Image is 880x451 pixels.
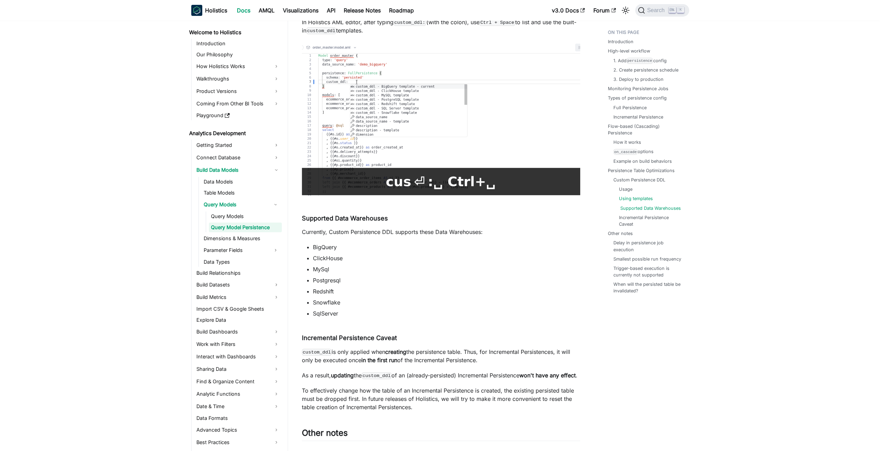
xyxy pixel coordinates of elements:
a: Forum [589,5,620,16]
code: Ctrl + Space [479,19,515,26]
a: on_cascadeoptions [613,148,654,155]
a: Trigger-based execution is currently not supported [613,265,682,278]
button: Search (Ctrl+K) [635,4,689,17]
a: Query Models [209,212,282,221]
p: Currently, Custom Persistence DDL supports these Data Warehouses: [302,228,580,236]
li: BigQuery [313,243,580,251]
code: custom_ddl: [393,19,426,26]
a: Introduction [194,39,282,48]
a: Build Relationships [194,268,282,278]
a: Query Model Persistence [209,223,282,232]
a: Full Persistence [613,104,647,111]
li: SqlServer [313,309,580,318]
a: How it works [613,139,641,145]
span: Search [645,7,669,13]
a: Supported Data Warehouses [620,205,681,212]
h2: Other notes [302,428,580,441]
a: Release Notes [340,5,385,16]
a: Our Philosophy [194,50,282,59]
kbd: K [677,7,684,13]
a: Walkthroughs [194,73,282,84]
b: Holistics [205,6,227,15]
a: Connect Database [194,152,282,163]
a: Docs [233,5,254,16]
a: Build Datasets [194,279,282,290]
a: API [323,5,340,16]
img: Holistics [191,5,202,16]
a: Incremental Persistence [613,114,663,120]
a: Table Models [202,188,282,198]
a: Analytics Development [187,129,282,138]
a: v3.0 Docs [548,5,589,16]
code: custom_ddl [362,372,392,379]
a: Roadmap [385,5,418,16]
a: 2. Create persistence schedule [613,67,678,73]
a: When will the persisted table be invalidated? [613,281,682,294]
a: Incremental Persistence Caveat [619,214,679,227]
a: Custom Persistence DDL [613,177,665,183]
nav: Docs sidebar [184,21,288,451]
h4: Incremental Persistence Caveat [302,334,580,342]
a: Parameter Fields [202,245,269,256]
button: Switch between dark and light mode (currently light mode) [620,5,631,16]
a: 3. Deploy to production [613,76,664,83]
a: AMQL [254,5,279,16]
a: Usage [619,186,632,192]
a: Date & Time [194,401,282,412]
code: persistence [627,58,653,64]
a: Find & Organize Content [194,376,282,387]
a: Coming From Other BI Tools [194,98,282,109]
a: Data Types [202,257,282,267]
li: Snowflake [313,298,580,307]
a: Sharing Data [194,364,282,375]
a: Import CSV & Google Sheets [194,304,282,314]
code: custom_ddl [302,349,332,356]
a: Build Metrics [194,292,282,303]
a: 1. Addpersistenceconfig [613,57,667,64]
strong: creating [385,348,406,355]
h4: Supported Data Warehouses [302,215,580,223]
a: High-level workflow [608,48,650,54]
strong: updating [331,372,354,379]
a: Welcome to Holistics [187,28,282,37]
a: Build Dashboards [194,326,282,337]
a: Other notes [608,230,633,237]
a: Types of persistence config [608,95,667,101]
a: Analytic Functions [194,388,282,400]
a: Best Practices [194,437,282,448]
a: Smallest possible run frequency [613,256,681,262]
a: Advanced Topics [194,424,282,435]
a: Explore Data [194,315,282,325]
a: Playground [194,111,282,120]
a: Visualizations [279,5,323,16]
li: ClickHouse [313,254,580,262]
a: Data Models [202,177,282,187]
a: Example on build behaviors [613,158,672,165]
button: Collapse sidebar category 'Query Models' [269,199,282,210]
li: Redshift [313,287,580,295]
a: How Holistics Works [194,61,282,72]
strong: won't have any effect [519,372,576,379]
p: In Holistics AML editor, after typing (with the colon), use to list and use the built-in templates. [302,18,580,35]
a: Persistence Table Optimizations [608,167,675,174]
p: is only applied when the persistence table. Thus, for Incremental Persistences, it will only be e... [302,348,580,364]
img: custom_ddl_template.gif [302,41,580,196]
li: Postgresql [313,276,580,284]
a: Data Formats [194,413,282,423]
a: Introduction [608,38,633,45]
p: To effectively change how the table of an Incremental Persistence is created, the existing persis... [302,386,580,411]
code: on_cascade [613,149,638,155]
a: Work with Filters [194,339,282,350]
a: Delay in persistence job execution [613,239,682,253]
a: Product Versions [194,86,282,97]
a: Using templates [619,195,653,202]
a: Build Data Models [194,165,282,176]
strong: in the first run [361,357,397,364]
p: As a result, the of an (already-persisted) Incremental Persistence . [302,371,580,379]
a: Monitoring Persistence Jobs [608,85,668,92]
a: Dimensions & Measures [202,234,282,243]
a: Interact with Dashboards [194,351,282,362]
a: Flow-based (Cascading) Persistence [608,123,685,136]
a: Query Models [202,199,269,210]
button: Expand sidebar category 'Parameter Fields' [269,245,282,256]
